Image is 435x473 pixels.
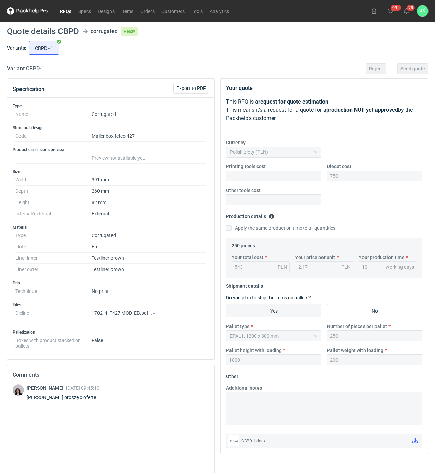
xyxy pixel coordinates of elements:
p: 1702_4_F427 MOD_EB.pdf [92,310,206,316]
label: Additional notes [226,384,262,391]
label: Your production time [359,254,405,261]
strong: Your quote [226,85,253,91]
label: Apply the same production time to all quantities [226,225,335,231]
dd: Testliner brown [92,264,206,275]
dt: Width [15,174,92,186]
span: Ready [121,27,138,36]
label: Number of pieces per pallet [327,323,387,330]
img: Sebastian Markut [13,384,24,396]
h2: Comments [13,371,209,379]
h2: Variant CBPD - 1 [7,65,44,73]
label: Diecut cost [327,163,351,170]
span: Reject [369,66,383,71]
svg: Packhelp Pro [7,7,48,15]
dt: Flute [15,241,92,253]
dt: Internal/external [15,208,92,219]
h3: Size [13,169,209,174]
h3: Structural design [13,125,209,131]
div: [PERSON_NAME] proszę o ofertę [27,394,104,401]
strong: production NOT yet approved [326,107,398,113]
dd: No print [92,286,206,297]
legend: 250 pieces [232,240,255,248]
button: Reject [366,63,386,74]
span: Export to PDF [176,86,206,91]
label: Variants: [7,44,26,51]
legend: Other [226,371,238,379]
dd: 260 mm [92,186,206,197]
a: RFQs [56,7,75,15]
a: Orders [137,7,158,15]
h1: Quote details CBPD [7,27,79,36]
dd: External [92,208,206,219]
a: Specs [75,7,94,15]
button: 99+ [385,5,396,16]
button: AŚ [417,5,428,17]
div: docx [228,435,239,446]
dd: Corrugated [92,109,206,120]
a: Items [118,7,137,15]
dd: Eb [92,241,206,253]
label: CBPD - 1 [29,41,59,55]
h3: Print [13,280,209,286]
span: [PERSON_NAME] [27,385,66,391]
a: Customers [158,7,188,15]
legend: Shipment details [226,281,263,289]
a: Designs [94,7,118,15]
button: Send quote [397,63,428,74]
dd: Mailer box fefco 427 [92,131,206,142]
dt: Dieline [15,308,92,324]
label: Pallet weight with loading [327,347,383,354]
dt: Name [15,109,92,120]
dd: Testliner brown [92,253,206,264]
h3: Product dimensions preview [13,147,209,152]
button: Specification [13,81,44,97]
label: Currency [226,139,246,146]
dd: 391 mm [92,174,206,186]
label: Your price per unit [295,254,335,261]
dt: Height [15,197,92,208]
dd: False [92,335,206,349]
legend: Production details [226,211,274,219]
div: CBPD-1.docx [241,437,407,444]
dt: Boxes with product stacked on pallets [15,335,92,349]
label: Pallet type [226,323,250,330]
dt: Liner inner [15,253,92,264]
button: 28 [401,5,412,16]
label: Printing tools cost [226,163,266,170]
span: [DATE] 09:45:10 [66,385,100,391]
dd: Corrugated [92,230,206,241]
span: Preview not available yet. [92,155,145,161]
dt: Liner outer [15,264,92,275]
dt: Type [15,230,92,241]
span: Send quote [400,66,425,71]
dt: Depth [15,186,92,197]
label: Your total cost [232,254,263,261]
label: Pallet height with loading [226,347,282,354]
a: Tools [188,7,206,15]
p: This RFQ is a . This means it's a request for a quote for a by the Packhelp's customer. [226,98,422,122]
label: Do you plan to ship the items on pallets? [226,295,311,300]
button: Export to PDF [173,83,209,94]
div: corrugated [91,27,118,36]
div: Adrian Świerżewski [417,5,428,17]
div: PLN [278,263,287,270]
dt: Technique [15,286,92,297]
h3: Type [13,103,209,109]
h3: Files [13,302,209,308]
h3: Palletization [13,329,209,335]
div: working days [386,263,414,270]
dt: Code [15,131,92,142]
div: PLN [341,263,351,270]
h3: Material [13,225,209,230]
a: Analytics [206,7,233,15]
dd: 82 mm [92,197,206,208]
strong: request for quote estimation [258,98,328,105]
label: Other tools cost [226,187,261,194]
